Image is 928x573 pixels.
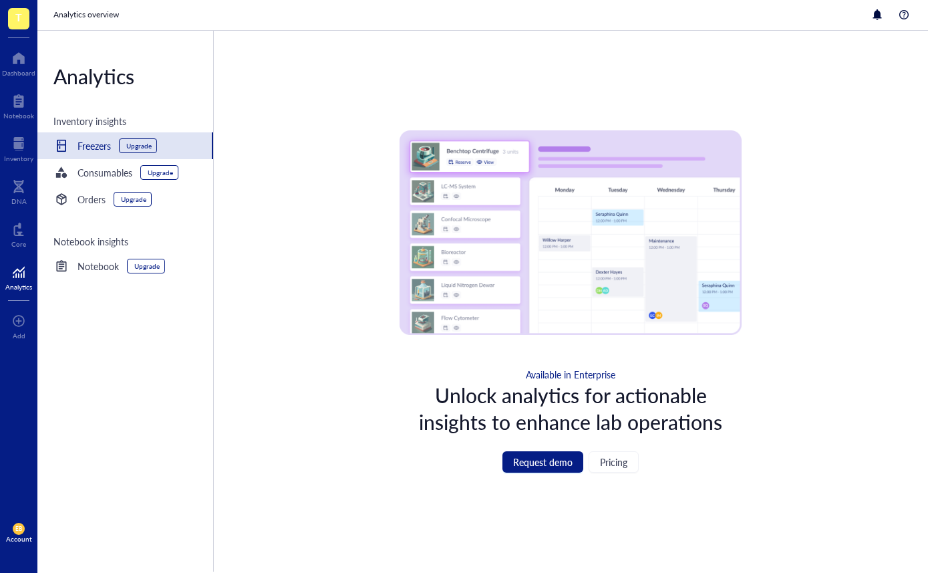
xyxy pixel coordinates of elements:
img: Consumables examples [400,130,742,335]
a: Notebook [3,90,34,120]
div: Add [13,332,25,340]
div: Consumables [78,165,132,180]
a: DNA [11,176,27,205]
div: Freezers [78,138,111,153]
div: Inventory [4,154,33,162]
div: Upgrade [134,262,160,270]
div: Notebook [78,259,119,273]
a: NotebookUpgrade [37,253,213,279]
div: Notebook insights [37,234,213,247]
div: Inventory insights [37,114,213,127]
div: Account [6,535,32,543]
button: Request demo [502,451,583,473]
a: FreezersUpgrade [37,132,213,159]
div: Upgrade [121,195,146,203]
a: OrdersUpgrade [37,186,213,213]
a: Core [11,219,26,248]
span: Request demo [513,457,573,467]
a: Dashboard [2,47,35,77]
a: Analytics overview [53,8,122,21]
div: Analytics [37,63,213,90]
a: Inventory [4,133,33,162]
div: DNA [11,197,27,205]
div: Upgrade [148,168,173,177]
div: Available in Enterprise [400,367,742,382]
div: Orders [78,192,106,207]
a: Analytics [5,261,32,291]
div: Notebook [3,112,34,120]
button: Pricing [589,451,639,473]
span: Pricing [600,457,627,467]
span: EB [15,526,22,532]
div: Analytics [5,283,32,291]
div: Upgrade [126,142,152,150]
div: Core [11,240,26,248]
a: ConsumablesUpgrade [37,159,213,186]
div: Dashboard [2,69,35,77]
div: Unlock analytics for actionable insights to enhance lab operations [400,382,742,435]
span: T [15,9,22,25]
